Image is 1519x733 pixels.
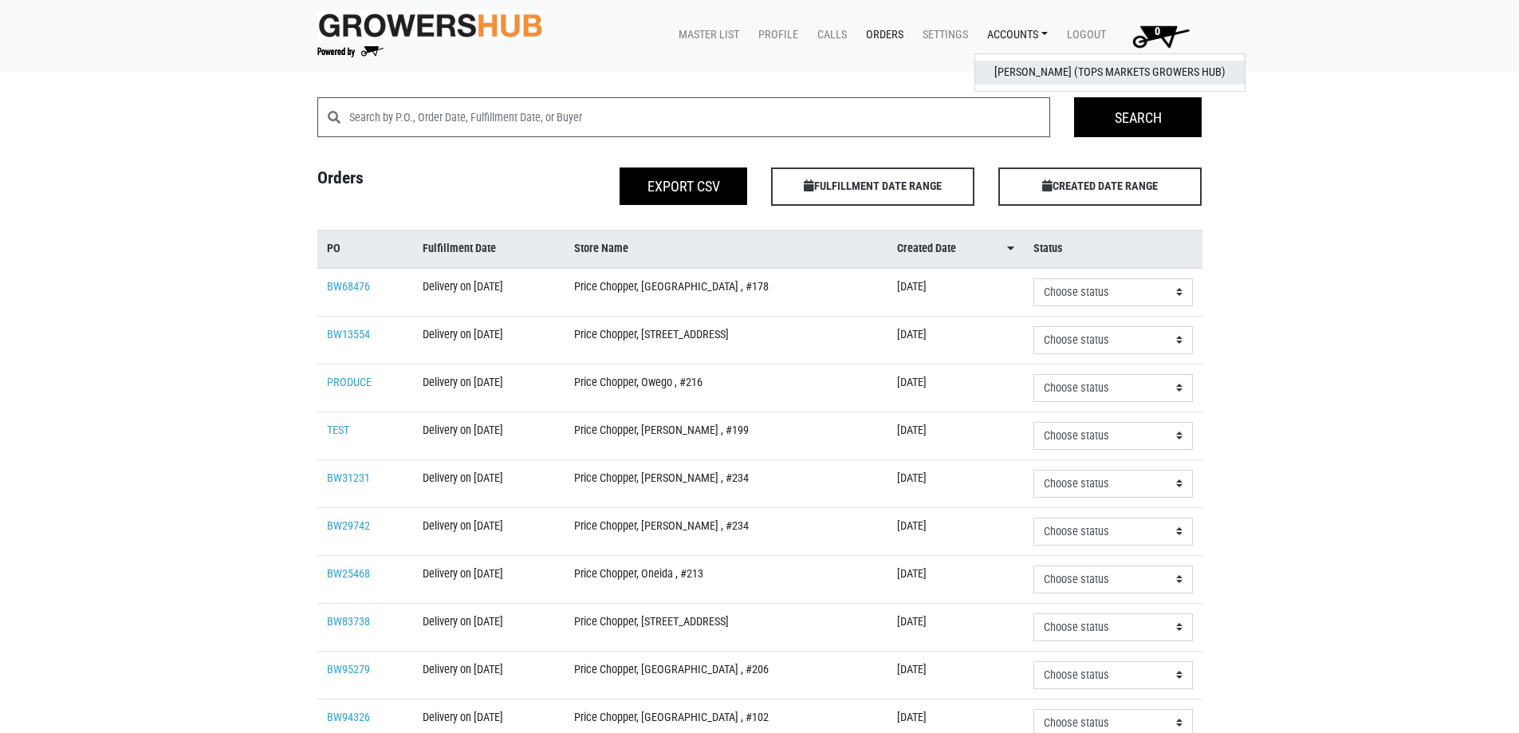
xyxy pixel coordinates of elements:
span: FULFILLMENT DATE RANGE [771,167,974,206]
td: Delivery on [DATE] [413,507,564,555]
a: PO [327,240,404,258]
span: CREATED DATE RANGE [998,167,1202,206]
a: Status [1033,240,1193,258]
a: Created Date [897,240,1014,258]
div: Accounts [974,53,1246,92]
td: Price Chopper, [PERSON_NAME] , #199 [565,412,887,459]
span: Store Name [574,240,628,258]
td: Price Chopper, Oneida , #213 [565,555,887,603]
input: Search by P.O., Order Date, Fulfillment Date, or Buyer [349,97,1051,137]
a: Store Name [574,240,878,258]
td: Delivery on [DATE] [413,555,564,603]
td: Price Chopper, [GEOGRAPHIC_DATA] , #206 [565,651,887,699]
td: Delivery on [DATE] [413,651,564,699]
td: Delivery on [DATE] [413,316,564,364]
td: [DATE] [887,603,1024,651]
a: Logout [1054,20,1112,50]
td: Delivery on [DATE] [413,412,564,459]
img: Cart [1125,20,1196,52]
td: [DATE] [887,316,1024,364]
a: BW83738 [327,615,370,629]
span: Created Date [897,240,956,258]
td: [DATE] [887,459,1024,507]
a: BW68476 [327,280,370,294]
td: Delivery on [DATE] [413,603,564,651]
td: Delivery on [DATE] [413,268,564,317]
span: Status [1033,240,1063,258]
a: Orders [853,20,910,50]
td: [DATE] [887,651,1024,699]
a: TEST [327,424,349,437]
a: BW95279 [327,663,370,676]
a: BW13554 [327,328,370,341]
span: PO [327,240,340,258]
a: Fulfillment Date [423,240,554,258]
span: Fulfillment Date [423,240,496,258]
td: Price Chopper, [GEOGRAPHIC_DATA] , #178 [565,268,887,317]
a: 0 [1112,20,1202,52]
a: Calls [805,20,853,50]
a: BW25468 [327,567,370,581]
img: original-fc7597fdc6adbb9d0e2ae620e786d1a2.jpg [317,10,544,40]
td: Price Chopper, [PERSON_NAME] , #234 [565,459,887,507]
a: PRODUCE [327,376,372,389]
td: [DATE] [887,555,1024,603]
span: 0 [1155,25,1160,38]
h4: Orders [305,167,533,199]
td: [DATE] [887,507,1024,555]
a: Settings [910,20,974,50]
a: [PERSON_NAME] (Tops Markets Growers Hub) [975,61,1245,85]
td: Price Chopper, [STREET_ADDRESS] [565,316,887,364]
a: Master List [666,20,746,50]
input: Search [1074,97,1202,137]
a: BW94326 [327,711,370,724]
a: Accounts [974,20,1054,50]
td: Delivery on [DATE] [413,459,564,507]
td: Price Chopper, [STREET_ADDRESS] [565,603,887,651]
td: Delivery on [DATE] [413,364,564,412]
a: Profile [746,20,805,50]
a: BW29742 [327,519,370,533]
td: Price Chopper, [PERSON_NAME] , #234 [565,507,887,555]
button: Export CSV [620,167,747,205]
td: [DATE] [887,268,1024,317]
td: Price Chopper, Owego , #216 [565,364,887,412]
img: Powered by Big Wheelbarrow [317,46,384,57]
td: [DATE] [887,412,1024,459]
td: [DATE] [887,364,1024,412]
a: BW31231 [327,471,370,485]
